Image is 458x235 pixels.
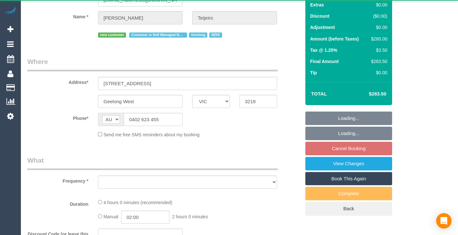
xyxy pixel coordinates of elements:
[311,91,327,96] strong: Total
[103,214,118,219] span: Manual
[369,58,387,65] div: $283.50
[124,113,183,126] input: Phone*
[172,214,208,219] span: 2 hours 0 minutes
[22,113,93,122] label: Phone*
[98,95,183,108] input: Suburb*
[436,213,452,229] div: Open Intercom Messenger
[98,11,183,24] input: First Name*
[22,199,93,207] label: Duration
[209,32,222,38] span: NDIS
[310,47,337,53] label: Tax @ 1.25%
[22,176,93,184] label: Frequency *
[369,24,387,31] div: $0.00
[192,11,277,24] input: Last Name*
[98,32,126,38] span: new customer
[310,24,335,31] label: Adjustment
[369,47,387,53] div: $3.50
[239,95,277,108] input: Post Code*
[310,36,359,42] label: Amount (before Taxes)
[189,32,207,38] span: Geelong
[129,32,187,38] span: Customer is Self Managed NDIS
[310,58,339,65] label: Final Amount
[369,13,387,19] div: ($0.00)
[369,36,387,42] div: $280.00
[310,13,329,19] label: Discount
[350,91,386,97] h4: $283.50
[305,157,392,170] a: View Changes
[103,200,172,205] span: 4 hours 0 minutes (recommended)
[103,132,200,137] span: Send me free SMS reminders about my booking
[305,202,392,215] a: Back
[310,69,317,76] label: Tip
[22,77,93,86] label: Address*
[305,172,392,185] a: Book This Again
[27,57,278,71] legend: Where
[310,2,324,8] label: Extras
[27,156,278,170] legend: What
[369,2,387,8] div: $0.00
[4,6,17,15] img: Automaid Logo
[22,11,93,20] label: Name *
[369,69,387,76] div: $0.00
